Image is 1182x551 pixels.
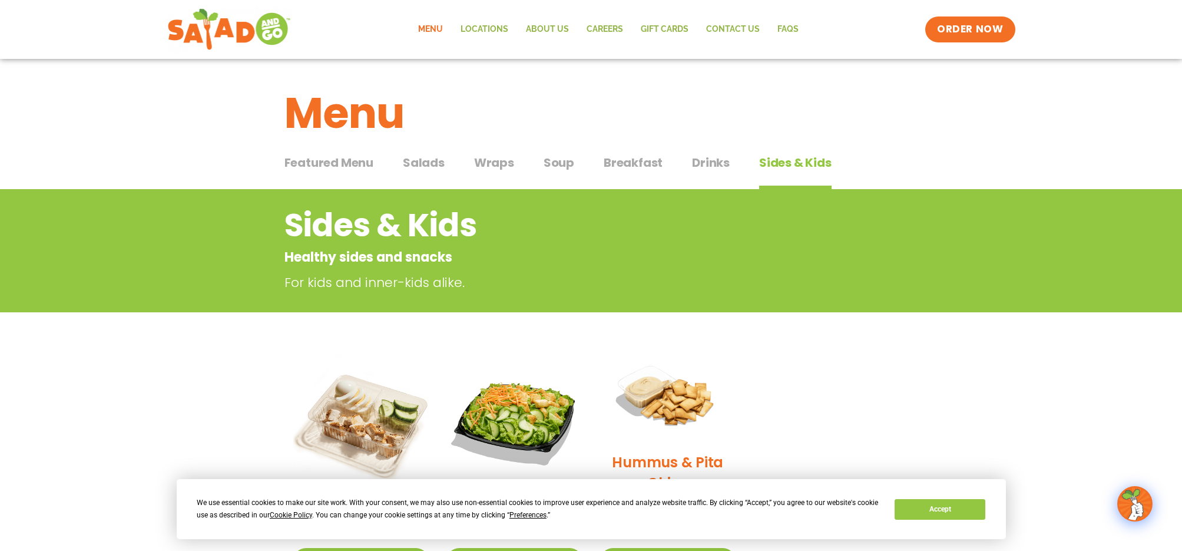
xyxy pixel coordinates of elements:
h1: Menu [284,81,898,145]
h2: Hummus & Pita Chips [600,452,736,493]
a: Locations [452,16,517,43]
img: new-SAG-logo-768×292 [167,6,292,53]
img: Product photo for Hummus & Pita Chips [600,352,736,443]
span: ORDER NOW [937,22,1003,37]
button: Accept [895,499,985,520]
span: Cookie Policy [270,511,312,519]
img: wpChatIcon [1118,487,1151,520]
span: Drinks [692,154,730,171]
span: Breakfast [604,154,663,171]
span: Preferences [509,511,547,519]
div: Cookie Consent Prompt [177,479,1006,539]
a: ORDER NOW [925,17,1015,42]
nav: Menu [409,16,807,43]
p: For kids and inner-kids alike. [284,273,809,292]
img: Product photo for Snack Pack [293,352,429,489]
span: Sides & Kids [759,154,832,171]
a: FAQs [769,16,807,43]
a: About Us [517,16,578,43]
a: Menu [409,16,452,43]
span: Wraps [474,154,514,171]
p: Healthy sides and snacks [284,248,803,267]
div: Tabbed content [284,150,898,190]
a: Contact Us [697,16,769,43]
img: Product photo for Kids’ Salad [446,352,582,489]
span: Featured Menu [284,154,373,171]
div: We use essential cookies to make our site work. With your consent, we may also use non-essential ... [197,497,880,522]
a: GIFT CARDS [632,16,697,43]
a: Careers [578,16,632,43]
span: Salads [403,154,445,171]
span: Soup [544,154,574,171]
h2: Sides & Kids [284,202,803,249]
